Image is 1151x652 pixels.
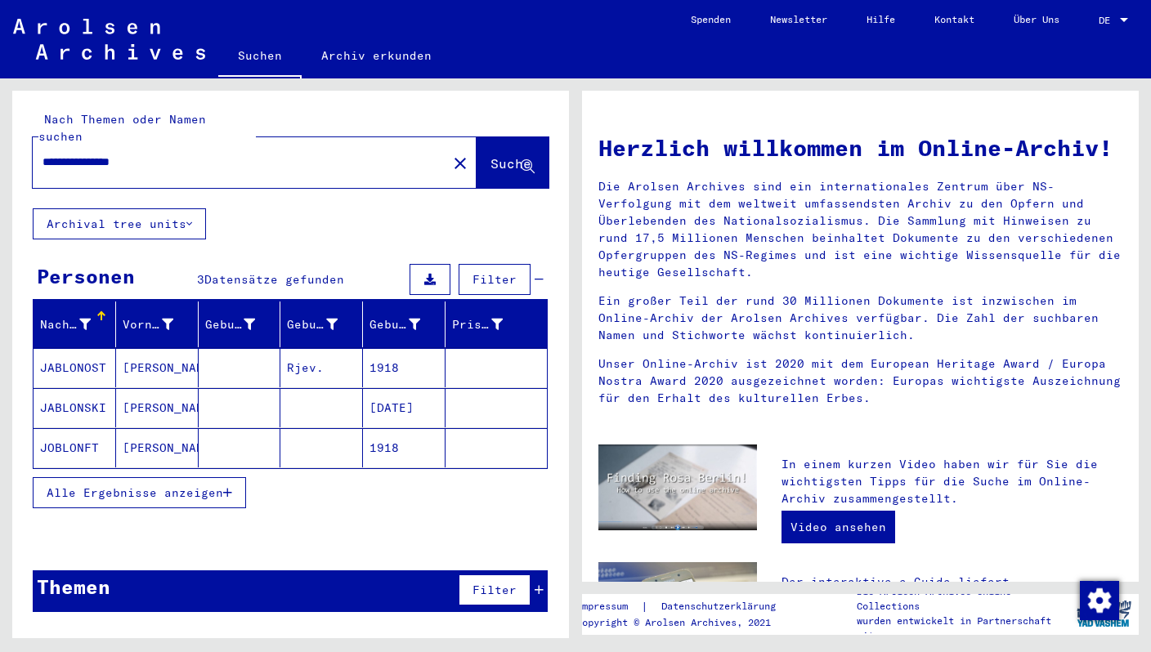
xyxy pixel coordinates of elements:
mat-cell: JABLONSKI [34,388,116,427]
div: Prisoner # [452,316,503,333]
a: Video ansehen [782,511,895,543]
mat-cell: JOBLONFT [34,428,116,467]
mat-header-cell: Geburt‏ [280,301,363,347]
mat-cell: JABLONOST [34,348,116,387]
div: Vorname [123,316,173,333]
div: Prisoner # [452,311,527,337]
p: Unser Online-Archiv ist 2020 mit dem European Heritage Award / Europa Nostra Award 2020 ausgezeic... [598,355,1122,407]
a: Suchen [218,36,302,78]
img: Zustimmung ändern [1080,581,1119,620]
span: Alle Ergebnisse anzeigen [47,485,223,500]
span: Filter [472,272,517,287]
button: Alle Ergebnisse anzeigen [33,477,246,508]
div: Geburtsname [205,316,256,333]
div: Geburt‏ [287,316,338,333]
div: | [576,598,795,615]
div: Vorname [123,311,198,337]
div: Zustimmung ändern [1079,580,1118,619]
mat-label: Nach Themen oder Namen suchen [38,112,206,144]
button: Clear [444,146,477,179]
mat-cell: 1918 [363,428,446,467]
div: Geburt‏ [287,311,362,337]
span: Filter [472,583,517,597]
mat-header-cell: Geburtsname [199,301,281,347]
a: Datenschutzerklärung [648,598,795,615]
p: Die Arolsen Archives sind ein internationales Zentrum über NS-Verfolgung mit dem weltweit umfasse... [598,178,1122,281]
span: DE [1099,15,1117,26]
mat-cell: 1918 [363,348,446,387]
div: Nachname [40,311,115,337]
p: In einem kurzen Video haben wir für Sie die wichtigsten Tipps für die Suche im Online-Archiv zusa... [782,456,1122,507]
span: Suche [490,155,531,172]
a: Archiv erkunden [302,36,451,75]
img: Arolsen_neg.svg [13,19,205,60]
a: Impressum [576,598,641,615]
img: video.jpg [598,444,757,530]
button: Filter [459,574,531,605]
div: Nachname [40,316,91,333]
p: Die Arolsen Archives Online-Collections [857,584,1069,614]
mat-header-cell: Prisoner # [446,301,547,347]
p: Copyright © Arolsen Archives, 2021 [576,615,795,630]
div: Personen [37,261,135,291]
button: Suche [477,137,549,188]
span: 3 [197,272,204,287]
mat-header-cell: Nachname [34,301,116,347]
mat-cell: [DATE] [363,388,446,427]
button: Filter [459,264,531,295]
mat-header-cell: Geburtsdatum [363,301,446,347]
img: yv_logo.png [1073,593,1135,634]
div: Geburtsdatum [369,311,445,337]
p: wurden entwickelt in Partnerschaft mit [857,614,1069,643]
mat-cell: [PERSON_NAME] [116,348,199,387]
mat-cell: [PERSON_NAME] [116,388,199,427]
div: Geburtsname [205,311,280,337]
p: Ein großer Teil der rund 30 Millionen Dokumente ist inzwischen im Online-Archiv der Arolsen Archi... [598,293,1122,344]
mat-icon: close [450,154,470,173]
span: Datensätze gefunden [204,272,344,287]
mat-cell: Rjev. [280,348,363,387]
h1: Herzlich willkommen im Online-Archiv! [598,131,1122,165]
div: Themen [37,572,110,601]
div: Geburtsdatum [369,316,420,333]
button: Archival tree units [33,208,206,239]
mat-header-cell: Vorname [116,301,199,347]
mat-cell: [PERSON_NAME] [116,428,199,467]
